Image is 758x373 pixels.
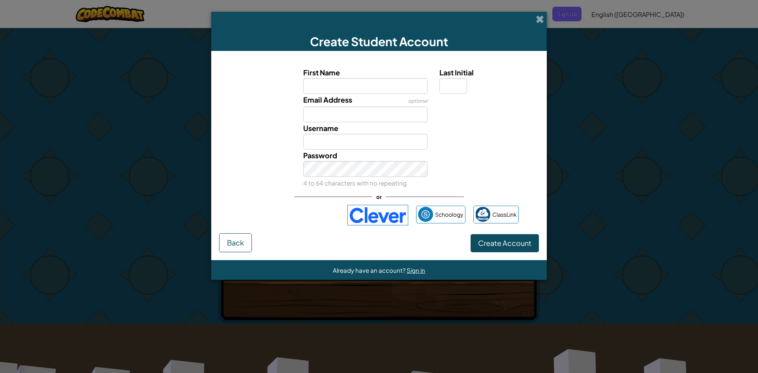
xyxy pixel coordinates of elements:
span: Create Student Account [310,34,448,49]
span: ClassLink [492,209,517,220]
span: Last Initial [439,68,474,77]
span: Schoology [435,209,463,220]
a: Sign in [407,266,425,274]
img: classlink-logo-small.png [475,207,490,222]
span: Back [227,238,244,247]
span: or [372,191,386,202]
span: Create Account [478,238,531,247]
span: optional [408,98,428,104]
img: schoology.png [418,207,433,222]
iframe: Sign in with Google Button [236,206,343,224]
button: Create Account [471,234,539,252]
span: First Name [303,68,340,77]
button: Back [219,233,252,252]
span: Username [303,124,338,133]
span: Email Address [303,95,352,104]
small: 4 to 64 characters with no repeating [303,179,407,187]
span: Already have an account? [333,266,407,274]
img: clever-logo-blue.png [347,205,408,225]
span: Password [303,151,337,160]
